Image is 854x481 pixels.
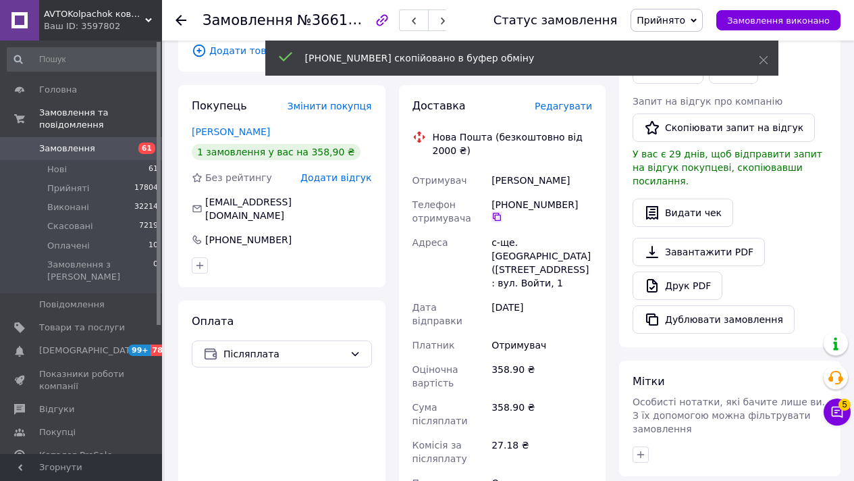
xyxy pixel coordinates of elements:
span: Замовлення та повідомлення [39,107,162,131]
div: 358.90 ₴ [489,357,595,395]
button: Видати чек [633,199,733,227]
a: Друк PDF [633,272,722,300]
a: Завантажити PDF [633,238,765,266]
span: У вас є 29 днів, щоб відправити запит на відгук покупцеві, скопіювавши посилання. [633,149,822,186]
div: Нова Пошта (безкоштовно від 2000 ₴) [429,130,596,157]
span: Замовлення з [PERSON_NAME] [47,259,153,283]
span: Скасовані [47,220,93,232]
span: Покупець [192,99,247,112]
span: Виконані [47,201,89,213]
span: Комісія за післяплату [412,440,467,464]
a: [PERSON_NAME] [192,126,270,137]
div: Отримувач [489,333,595,357]
span: 0 [153,259,158,283]
div: 27.18 ₴ [489,433,595,471]
input: Пошук [7,47,159,72]
span: Нові [47,163,67,176]
span: Сума післяплати [412,402,468,426]
span: Додати відгук [300,172,371,183]
button: Скопіювати запит на відгук [633,113,815,142]
span: [DEMOGRAPHIC_DATA] [39,345,139,357]
span: Запит на відгук про компанію [633,96,782,107]
span: 32214 [134,201,158,213]
span: Повідомлення [39,299,105,311]
div: [PHONE_NUMBER] скопійовано в буфер обміну [305,51,725,65]
span: 17804 [134,182,158,195]
span: Платник [412,340,455,351]
div: [PERSON_NAME] [489,168,595,193]
span: Каталог ProSale [39,449,112,461]
span: Покупці [39,426,76,438]
div: Повернутися назад [176,14,186,27]
span: Дата відправки [412,302,462,326]
span: 5 [838,399,851,411]
span: Товари та послуги [39,322,125,334]
span: Особисті нотатки, які бачите лише ви. З їх допомогою можна фільтрувати замовлення [633,397,825,434]
div: Статус замовлення [493,14,618,27]
span: Змінити покупця [288,101,372,111]
div: [DATE] [489,295,595,333]
span: Адреса [412,237,448,248]
div: 358.90 ₴ [489,395,595,433]
span: Без рейтингу [205,172,272,183]
button: Чат з покупцем5 [824,399,851,426]
span: Доставка [412,99,466,112]
span: Відгуки [39,403,74,415]
button: Дублювати замовлення [633,305,795,334]
div: 1 замовлення у вас на 358,90 ₴ [192,144,361,160]
span: 99+ [128,345,151,356]
span: Телефон отримувача [412,199,471,224]
span: Прийнято [637,15,685,26]
div: [PHONE_NUMBER] [204,233,293,247]
span: Замовлення [39,143,95,155]
span: Додати товар [192,43,592,58]
button: Замовлення виконано [716,10,840,30]
span: Прийняті [47,182,89,195]
span: 61 [149,163,158,176]
span: AVTOKolpachok ковпачки та заглушки для литих дисків. Аксесуари для коліс. [44,8,145,20]
span: Отримувач [412,175,467,186]
span: 78 [151,345,166,356]
span: Оплата [192,315,234,328]
span: 10 [149,240,158,252]
div: с-ще. [GEOGRAPHIC_DATA] ([STREET_ADDRESS]: вул. Войти, 1 [489,230,595,295]
span: Замовлення [203,12,293,28]
span: 61 [138,143,155,154]
span: Мітки [633,375,665,388]
span: Післяплата [223,347,344,361]
div: Ваш ID: 3597802 [44,20,162,32]
span: №366171318 [297,11,393,28]
span: Оплачені [47,240,90,252]
span: Оціночна вартість [412,364,458,388]
span: Замовлення виконано [727,16,830,26]
span: Редагувати [535,101,592,111]
div: [PHONE_NUMBER] [491,198,592,222]
span: Показники роботи компанії [39,368,125,393]
span: 7219 [139,220,158,232]
span: [EMAIL_ADDRESS][DOMAIN_NAME] [205,197,292,221]
span: Головна [39,84,77,96]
